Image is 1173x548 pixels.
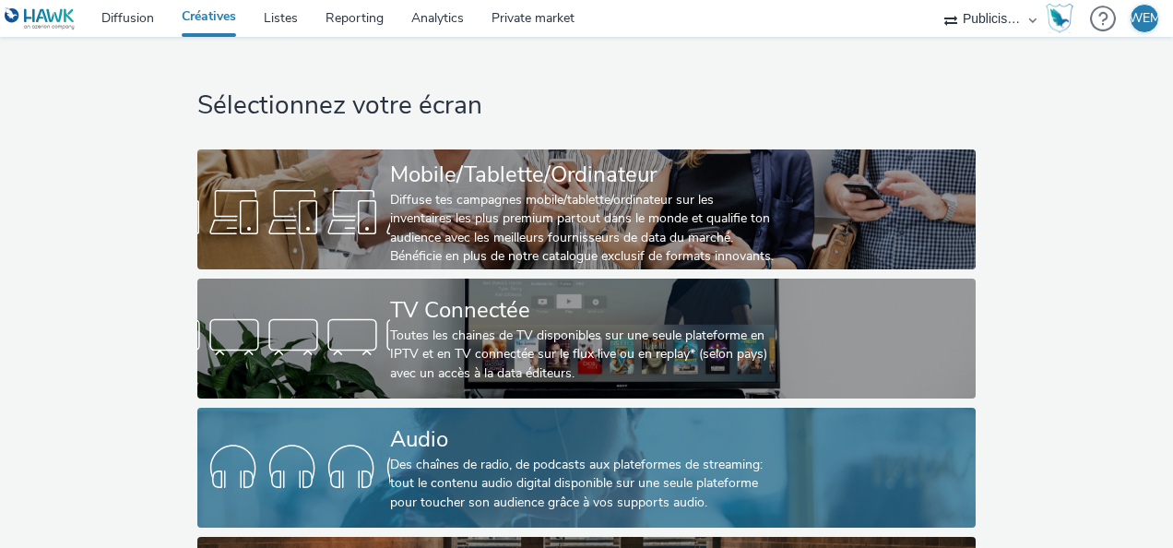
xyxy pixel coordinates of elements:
a: TV ConnectéeToutes les chaines de TV disponibles sur une seule plateforme en IPTV et en TV connec... [197,279,975,399]
h1: Sélectionnez votre écran [197,89,975,124]
a: Hawk Academy [1046,4,1081,33]
a: AudioDes chaînes de radio, de podcasts aux plateformes de streaming: tout le contenu audio digita... [197,408,975,528]
a: Mobile/Tablette/OrdinateurDiffuse tes campagnes mobile/tablette/ordinateur sur les inventaires le... [197,149,975,269]
div: Mobile/Tablette/Ordinateur [390,159,776,191]
img: Hawk Academy [1046,4,1073,33]
div: Diffuse tes campagnes mobile/tablette/ordinateur sur les inventaires les plus premium partout dan... [390,191,776,267]
div: WEM [1129,5,1161,32]
div: Des chaînes de radio, de podcasts aux plateformes de streaming: tout le contenu audio digital dis... [390,456,776,512]
img: undefined Logo [5,7,76,30]
div: Toutes les chaines de TV disponibles sur une seule plateforme en IPTV et en TV connectée sur le f... [390,327,776,383]
div: Audio [390,423,776,456]
div: TV Connectée [390,294,776,327]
